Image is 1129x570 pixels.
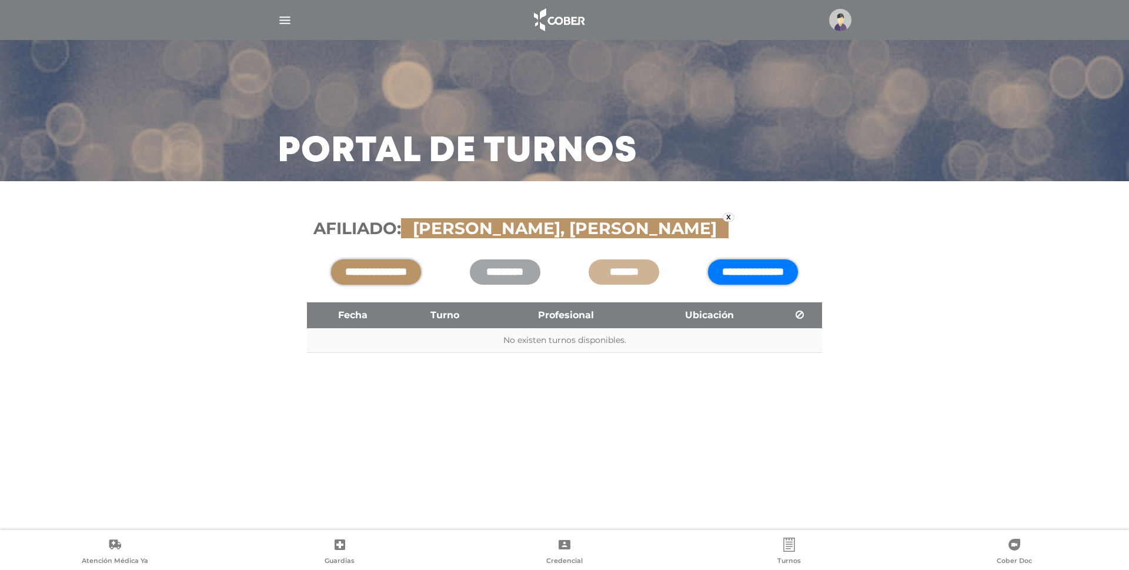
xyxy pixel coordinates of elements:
img: Cober_menu-lines-white.svg [278,13,292,28]
span: Atención Médica Ya [82,556,148,567]
span: Credencial [546,556,583,567]
h3: Portal de turnos [278,136,637,167]
td: No existen turnos disponibles. [307,328,822,353]
a: Turnos [677,538,901,568]
span: Cober Doc [997,556,1032,567]
h3: Afiliado: [313,219,816,239]
span: Turnos [777,556,801,567]
a: x [723,213,734,222]
a: Atención Médica Ya [2,538,227,568]
img: profile-placeholder.svg [829,9,851,31]
a: Cober Doc [902,538,1127,568]
span: Guardias [325,556,355,567]
span: [PERSON_NAME], [PERSON_NAME] [407,218,723,238]
th: Ubicación [642,302,777,328]
img: logo_cober_home-white.png [527,6,589,34]
a: Guardias [227,538,452,568]
th: Profesional [490,302,642,328]
th: Fecha [307,302,399,328]
a: Credencial [452,538,677,568]
th: Turno [399,302,490,328]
